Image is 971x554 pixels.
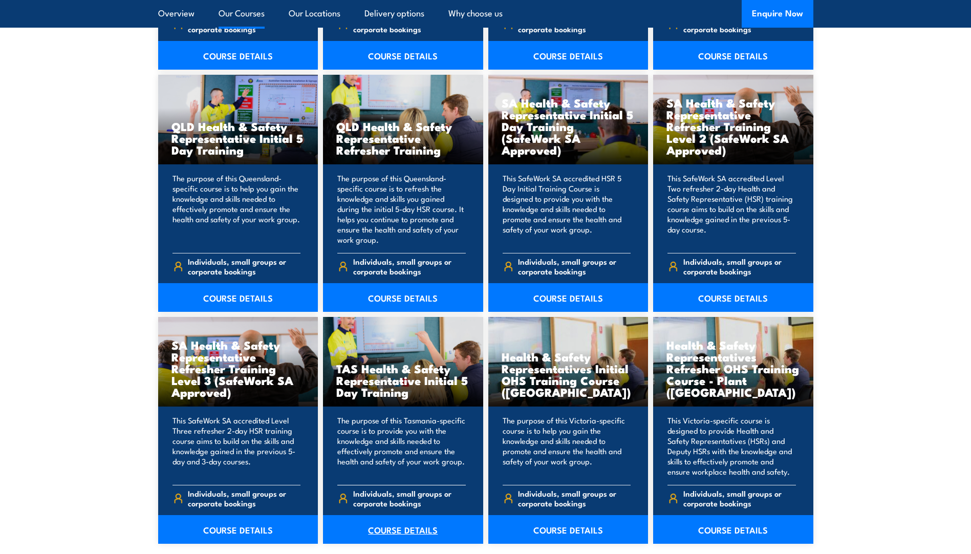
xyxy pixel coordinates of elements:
p: This SafeWork SA accredited HSR 5 Day Initial Training Course is designed to provide you with the... [503,173,631,245]
span: Individuals, small groups or corporate bookings [188,14,300,34]
h3: SA Health & Safety Representative Refresher Training Level 2 (SafeWork SA Approved) [666,97,800,156]
span: Individuals, small groups or corporate bookings [353,488,466,508]
a: COURSE DETAILS [488,283,649,312]
h3: SA Health & Safety Representative Initial 5 Day Training (SafeWork SA Approved) [502,97,635,156]
p: The purpose of this Queensland-specific course is to refresh the knowledge and skills you gained ... [337,173,466,245]
h3: Health & Safety Representatives Initial OHS Training Course ([GEOGRAPHIC_DATA]) [502,351,635,398]
p: This SafeWork SA accredited Level Two refresher 2-day Health and Safety Representative (HSR) trai... [667,173,796,245]
a: COURSE DETAILS [488,41,649,70]
span: Individuals, small groups or corporate bookings [518,488,631,508]
span: Individuals, small groups or corporate bookings [683,488,796,508]
a: COURSE DETAILS [488,515,649,544]
a: COURSE DETAILS [323,283,483,312]
a: COURSE DETAILS [653,41,813,70]
h3: QLD Health & Safety Representative Initial 5 Day Training [171,120,305,156]
h3: Health & Safety Representatives Refresher OHS Training Course - Plant ([GEOGRAPHIC_DATA]) [666,339,800,398]
span: Individuals, small groups or corporate bookings [518,14,631,34]
p: The purpose of this Tasmania-specific course is to provide you with the knowledge and skills need... [337,415,466,477]
a: COURSE DETAILS [158,515,318,544]
a: COURSE DETAILS [653,283,813,312]
p: The purpose of this Queensland-specific course is to help you gain the knowledge and skills neede... [172,173,301,245]
a: COURSE DETAILS [323,515,483,544]
p: The purpose of this Victoria-specific course is to help you gain the knowledge and skills needed ... [503,415,631,477]
span: Individuals, small groups or corporate bookings [683,257,796,276]
p: This Victoria-specific course is designed to provide Health and Safety Representatives (HSRs) and... [667,415,796,477]
h3: TAS Health & Safety Representative Initial 5 Day Training [336,363,470,398]
a: COURSE DETAILS [653,515,813,544]
a: COURSE DETAILS [323,41,483,70]
h3: QLD Health & Safety Representative Refresher Training [336,120,470,156]
a: COURSE DETAILS [158,283,318,312]
span: Individuals, small groups or corporate bookings [353,14,466,34]
span: Individuals, small groups or corporate bookings [353,257,466,276]
p: This SafeWork SA accredited Level Three refresher 2-day HSR training course aims to build on the ... [172,415,301,477]
span: Individuals, small groups or corporate bookings [518,257,631,276]
span: Individuals, small groups or corporate bookings [683,14,796,34]
span: Individuals, small groups or corporate bookings [188,257,300,276]
span: Individuals, small groups or corporate bookings [188,488,300,508]
a: COURSE DETAILS [158,41,318,70]
h3: SA Health & Safety Representative Refresher Training Level 3 (SafeWork SA Approved) [171,339,305,398]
